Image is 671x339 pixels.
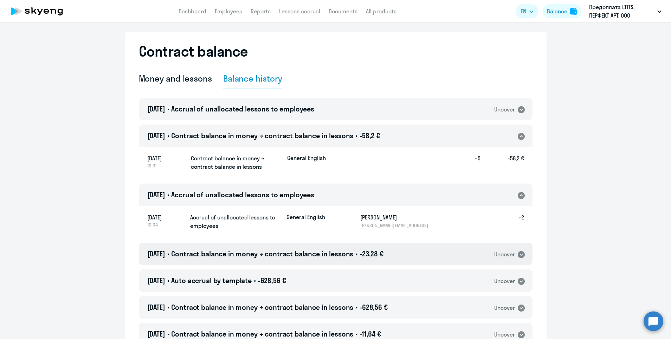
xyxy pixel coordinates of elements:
[355,131,357,140] span: •
[147,330,165,338] span: [DATE]
[147,190,165,199] span: [DATE]
[167,104,169,113] span: •
[179,8,206,15] a: Dashboard
[167,330,169,338] span: •
[258,276,286,285] span: -628,56 €
[355,303,357,312] span: •
[167,249,169,258] span: •
[171,131,353,140] span: Contract balance in money → contract balance in lessons
[167,131,169,140] span: •
[286,213,339,221] p: General English
[190,213,281,230] h5: Accrual of unallocated lessons to employees
[494,250,515,259] div: Uncover
[360,330,381,338] span: -11,64 €
[147,104,165,113] span: [DATE]
[543,4,581,18] button: Balancebalance
[494,277,515,286] div: Uncover
[516,4,538,18] button: EN
[360,131,380,140] span: -58,2 €
[147,131,165,140] span: [DATE]
[171,330,353,338] span: Contract balance in money → contract balance in lessons
[502,213,524,229] h5: +2
[494,105,515,114] div: Uncover
[167,190,169,199] span: •
[223,73,283,84] div: Balance history
[494,330,515,339] div: Uncover
[167,276,169,285] span: •
[589,3,654,20] p: Предоплата LTITS, ПЕРФЕКТ АРТ, ООО
[251,8,271,15] a: Reports
[171,276,251,285] span: Auto accrual by template
[147,303,165,312] span: [DATE]
[480,154,524,172] h5: -58,2 €
[360,249,383,258] span: -23,28 €
[215,8,242,15] a: Employees
[191,154,282,171] h5: Contract balance in money → contract balance in lessons
[521,7,526,15] span: EN
[366,8,396,15] a: All products
[570,8,577,15] img: balance
[147,249,165,258] span: [DATE]
[360,303,388,312] span: -628,56 €
[329,8,357,15] a: Documents
[287,154,326,162] p: General English
[147,213,185,222] span: [DATE]
[586,3,665,20] button: Предоплата LTITS, ПЕРФЕКТ АРТ, ООО
[147,162,185,169] span: 10:31
[355,249,357,258] span: •
[171,190,314,199] span: Accrual of unallocated lessons to employees
[139,73,212,84] div: Money and lessons
[494,303,515,312] div: Uncover
[279,8,320,15] a: Lessons accrual
[254,276,256,285] span: •
[171,104,314,113] span: Accrual of unallocated lessons to employees
[360,213,433,222] h5: [PERSON_NAME]
[171,303,353,312] span: Contract balance in money → contract balance in lessons
[147,276,165,285] span: [DATE]
[147,154,185,162] span: [DATE]
[547,7,567,15] div: Balance
[139,43,248,60] h2: Contract balance
[360,222,433,229] p: [PERSON_NAME][EMAIL_ADDRESS][PERSON_NAME][DOMAIN_NAME]
[458,154,480,172] h5: +5
[167,303,169,312] span: •
[171,249,353,258] span: Contract balance in money → contract balance in lessons
[355,330,357,338] span: •
[147,222,185,228] span: 10:04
